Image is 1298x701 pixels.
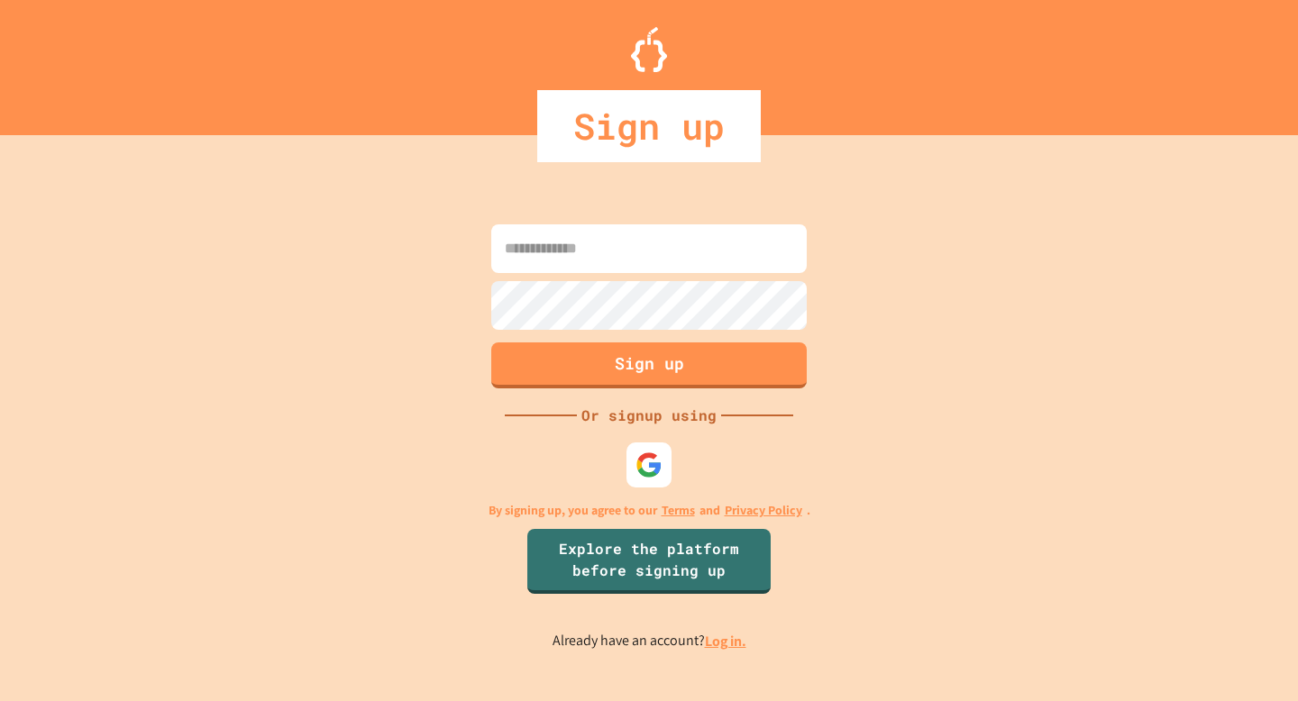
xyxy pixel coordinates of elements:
[537,90,761,162] div: Sign up
[662,501,695,520] a: Terms
[705,632,746,651] a: Log in.
[577,405,721,426] div: Or signup using
[491,342,807,388] button: Sign up
[489,501,810,520] p: By signing up, you agree to our and .
[1222,629,1280,683] iframe: chat widget
[553,630,746,652] p: Already have an account?
[631,27,667,72] img: Logo.svg
[635,451,663,478] img: google-icon.svg
[725,501,802,520] a: Privacy Policy
[527,529,771,594] a: Explore the platform before signing up
[1148,551,1280,627] iframe: chat widget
